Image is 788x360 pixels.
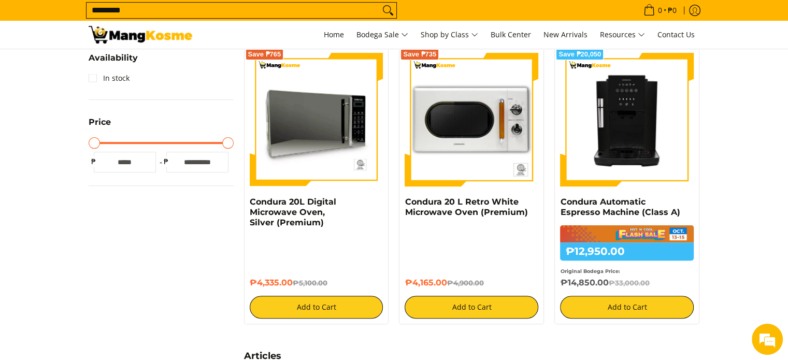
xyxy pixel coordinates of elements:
a: Bulk Center [485,21,536,49]
button: Add to Cart [560,296,694,319]
a: Contact Us [652,21,700,49]
a: In stock [89,70,130,87]
h6: ₱12,950.00 [560,242,694,261]
img: Search: 7 results found for &quot;microwave&quot; | Mang Kosme [89,26,192,44]
h6: ₱4,165.00 [405,278,538,288]
small: Original Bodega Price: [560,268,620,274]
del: ₱5,100.00 [293,279,327,287]
span: ₱ [89,156,99,167]
h6: ₱4,335.00 [250,278,383,288]
span: Bodega Sale [356,28,408,41]
a: Resources [595,21,650,49]
nav: Main Menu [203,21,700,49]
summary: Open [89,54,138,70]
a: Condura 20L Digital Microwave Oven, Silver (Premium) [250,197,336,227]
img: condura-vintage-style-20-liter-micowave-oven-with-icc-sticker-class-a-full-front-view-mang-kosme [405,53,538,186]
span: Price [89,118,111,126]
del: ₱4,900.00 [447,279,483,287]
img: Condura Automatic Espresso Machine (Class A) [560,53,694,186]
span: ₱ [161,156,171,167]
span: Contact Us [657,30,695,39]
a: New Arrivals [538,21,593,49]
button: Add to Cart [405,296,538,319]
span: 0 [656,7,664,14]
span: Save ₱765 [248,51,281,57]
span: Save ₱735 [403,51,436,57]
del: ₱33,000.00 [608,279,649,287]
span: Resources [600,28,645,41]
button: Add to Cart [250,296,383,319]
span: Bulk Center [491,30,531,39]
span: Availability [89,54,138,62]
span: New Arrivals [543,30,588,39]
h6: ₱14,850.00 [560,278,694,288]
a: Bodega Sale [351,21,413,49]
span: Shop by Class [421,28,478,41]
summary: Open [89,118,111,134]
a: Condura Automatic Espresso Machine (Class A) [560,197,680,217]
a: Home [319,21,349,49]
span: • [640,5,680,16]
button: Search [380,3,396,18]
a: Shop by Class [416,21,483,49]
a: Condura 20 L Retro White Microwave Oven (Premium) [405,197,527,217]
img: Condura 20L Digital Microwave Oven, Silver (Premium) - 0 [250,53,383,186]
span: ₱0 [666,7,678,14]
span: Home [324,30,344,39]
span: Save ₱20,050 [558,51,601,57]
